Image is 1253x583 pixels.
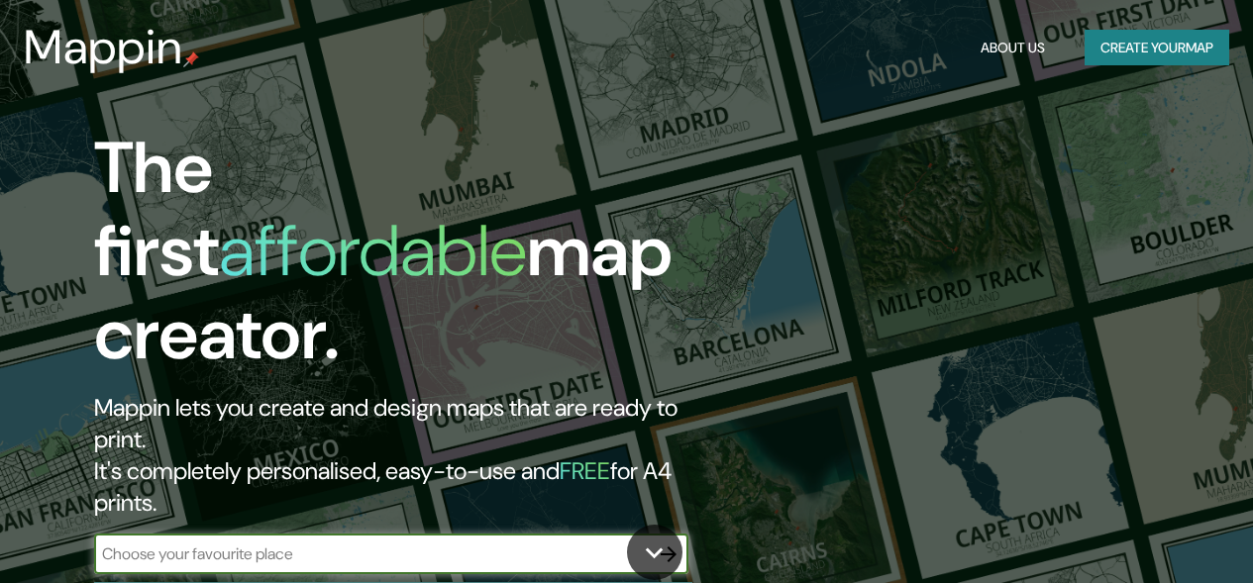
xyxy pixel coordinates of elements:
[183,51,199,67] img: mappin-pin
[1085,30,1229,66] button: Create yourmap
[973,30,1053,66] button: About Us
[94,127,721,392] h1: The first map creator.
[24,20,183,75] h3: Mappin
[94,542,649,565] input: Choose your favourite place
[560,455,610,486] h5: FREE
[219,205,527,297] h1: affordable
[94,392,721,519] h2: Mappin lets you create and design maps that are ready to print. It's completely personalised, eas...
